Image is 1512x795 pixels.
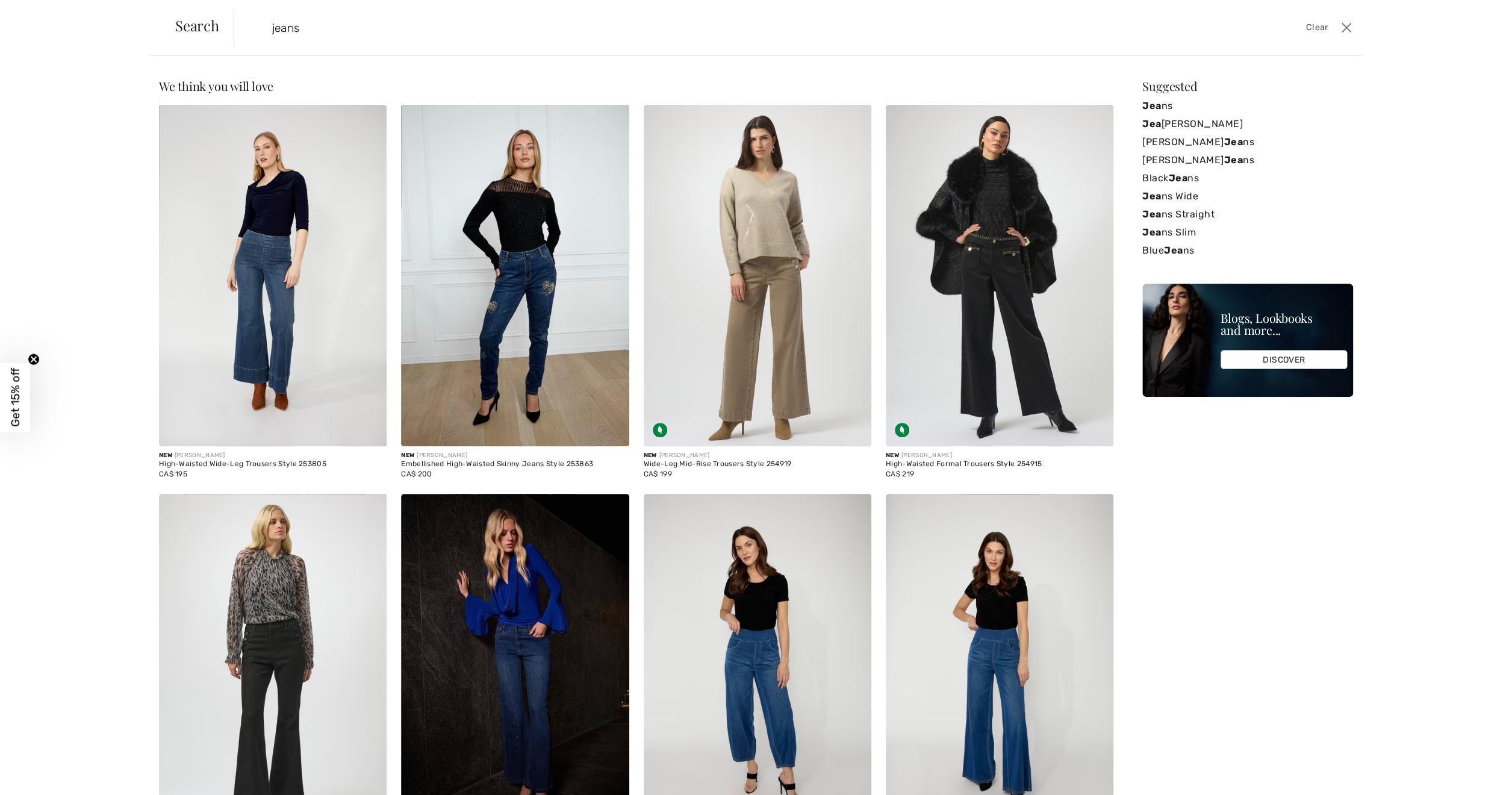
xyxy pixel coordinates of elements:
button: Popout [169,20,188,37]
strong: Jea [1142,100,1161,111]
span: New [401,452,414,459]
div: Suggested [1142,80,1353,92]
span: New [644,452,657,459]
button: End chat [140,316,160,331]
span: Clear [1306,21,1328,34]
img: avatar [22,154,41,173]
a: [PERSON_NAME]Jeans [1142,151,1353,169]
input: TYPE TO SEARCH [263,10,1069,46]
strong: Jea [1142,190,1161,202]
div: DISCOVER [1221,351,1347,369]
img: High-Waisted Formal Trousers Style 254915. Black [886,105,1113,446]
span: Hi, are you having any trouble checking out? Feel free to reach out to us with any questions! [53,129,170,168]
img: Sustainable Fabric [653,423,667,437]
strong: Jea [1224,154,1242,166]
span: Get 15% off [8,368,22,427]
span: CA$ 219 [886,470,914,478]
div: [PERSON_NAME] [159,451,387,460]
button: Close [1337,18,1356,37]
strong: Jea [1142,226,1161,238]
button: Menu [182,316,202,331]
span: We think you will love [159,78,273,94]
div: High-Waisted Wide-Leg Trousers Style 253805 [159,460,387,469]
a: BlueJeans [1142,242,1353,260]
div: Embellished High-Waisted Skinny Jeans Style 253863 [401,460,629,469]
span: New [159,452,172,459]
strong: Jea [1169,172,1187,184]
a: Jeans Slim [1142,223,1353,242]
a: BlackJeans [1142,169,1353,187]
button: Close teaser [28,354,40,366]
a: [PERSON_NAME]Jeans [1142,133,1353,151]
h2: Customer Care | Service Client [46,55,206,65]
div: High-Waisted Formal Trousers Style 254915 [886,460,1113,469]
span: CA$ 199 [644,470,672,478]
button: Minimize widget [188,20,207,37]
span: Chat [28,8,53,19]
strong: Jea [1142,118,1161,129]
div: Boutique [STREET_ADDRESS] [49,110,204,120]
div: [PERSON_NAME] [401,451,629,460]
a: Jeans [1142,97,1353,115]
img: avatar [19,55,39,75]
div: [PERSON_NAME] [644,451,871,460]
img: Wide-Leg Mid-Rise Trousers Style 254919. Fawn [644,105,871,446]
div: Chat started [22,95,204,104]
strong: Jea [1164,245,1183,256]
a: Jeans Wide [1142,187,1353,205]
span: CA$ 200 [401,470,432,478]
span: CA$ 195 [159,470,187,478]
strong: Jea [1224,136,1242,148]
a: Jeans Straight [1142,205,1353,223]
span: Search [175,18,219,33]
img: High-Waisted Wide-Leg Trousers Style 253805. Blue [159,105,387,446]
div: Blogs, Lookbooks and more... [1221,312,1347,336]
div: Wide-Leg Mid-Rise Trousers Style 254919 [644,460,871,469]
span: New [886,452,899,459]
img: Sustainable Fabric [895,423,909,437]
button: Attach file [161,316,181,331]
div: [STREET_ADDRESS] [46,66,206,75]
a: Jea[PERSON_NAME] [1142,115,1353,133]
img: Embellished High-Waisted Skinny Jeans Style 253863. Blue [401,105,629,446]
img: Blogs, Lookbooks and more... [1142,284,1353,397]
strong: Jea [1142,208,1161,220]
div: [PERSON_NAME] [886,451,1113,460]
h1: Live Chat | Chat en direct [52,14,169,42]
